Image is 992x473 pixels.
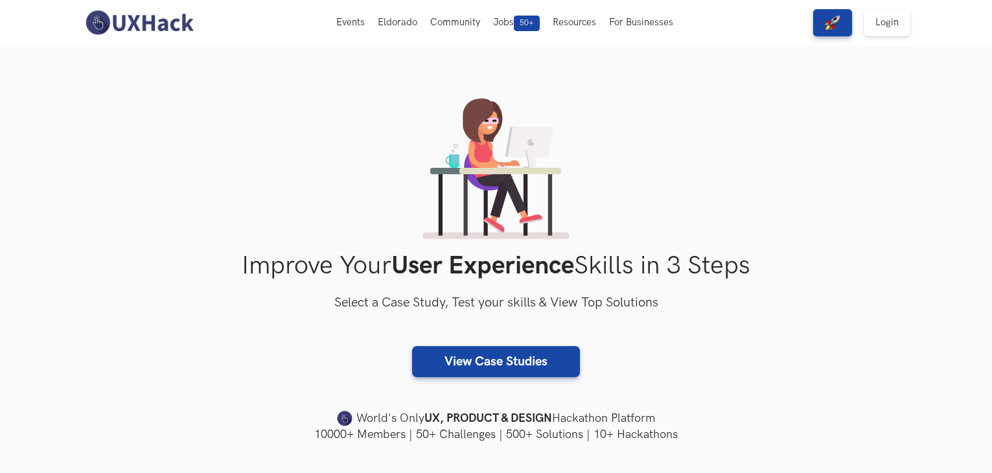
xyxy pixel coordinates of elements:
img: uxhack-favicon-image.png [337,410,352,427]
h3: Select a Case Study, Test your skills & View Top Solutions [82,293,911,314]
img: UXHack-logo.png [82,9,197,36]
h4: 10000+ Members | 50+ Challenges | 500+ Solutions | 10+ Hackathons [82,426,911,443]
img: lady working on laptop [422,98,570,239]
span: 50+ [514,16,540,31]
img: rocket [825,15,840,30]
strong: UX, PRODUCT & DESIGN [424,410,552,428]
h4: World's Only Hackathon Platform [82,410,911,428]
h1: Improve Your Skills in 3 Steps [82,251,911,281]
a: Login [864,9,910,36]
a: View Case Studies [412,346,580,377]
strong: User Experience [391,251,574,281]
